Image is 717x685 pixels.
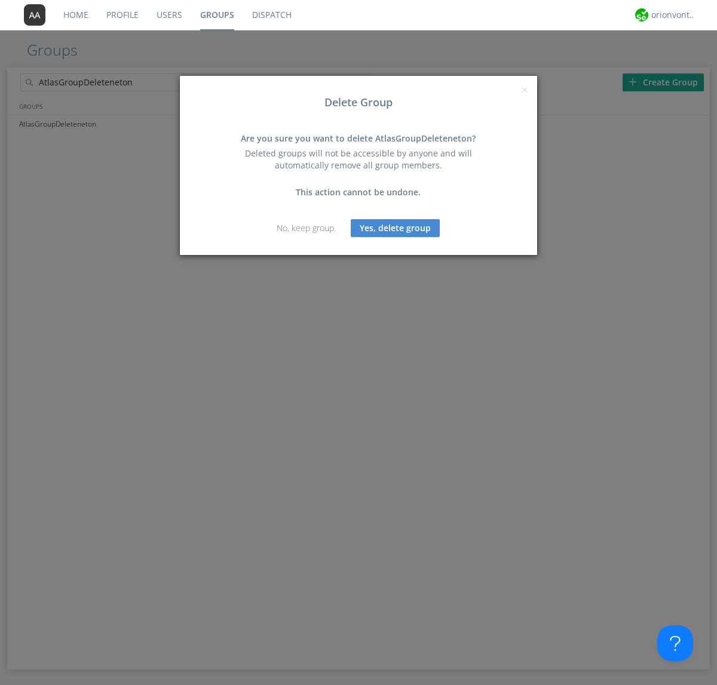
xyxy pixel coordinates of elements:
[230,186,487,198] div: This action cannot be undone.
[230,133,487,145] div: Are you sure you want to delete AtlasGroupDeleteneton?
[24,4,45,26] img: 373638.png
[635,8,648,21] img: 29d36aed6fa347d5a1537e7736e6aa13
[230,148,487,171] div: Deleted groups will not be accessible by anyone and will automatically remove all group members.
[277,222,336,234] a: No, keep group.
[651,9,696,21] div: orionvontas+atlas+automation+org2
[521,81,528,98] span: ×
[189,97,528,109] h3: Delete Group
[351,219,440,237] button: Yes, delete group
